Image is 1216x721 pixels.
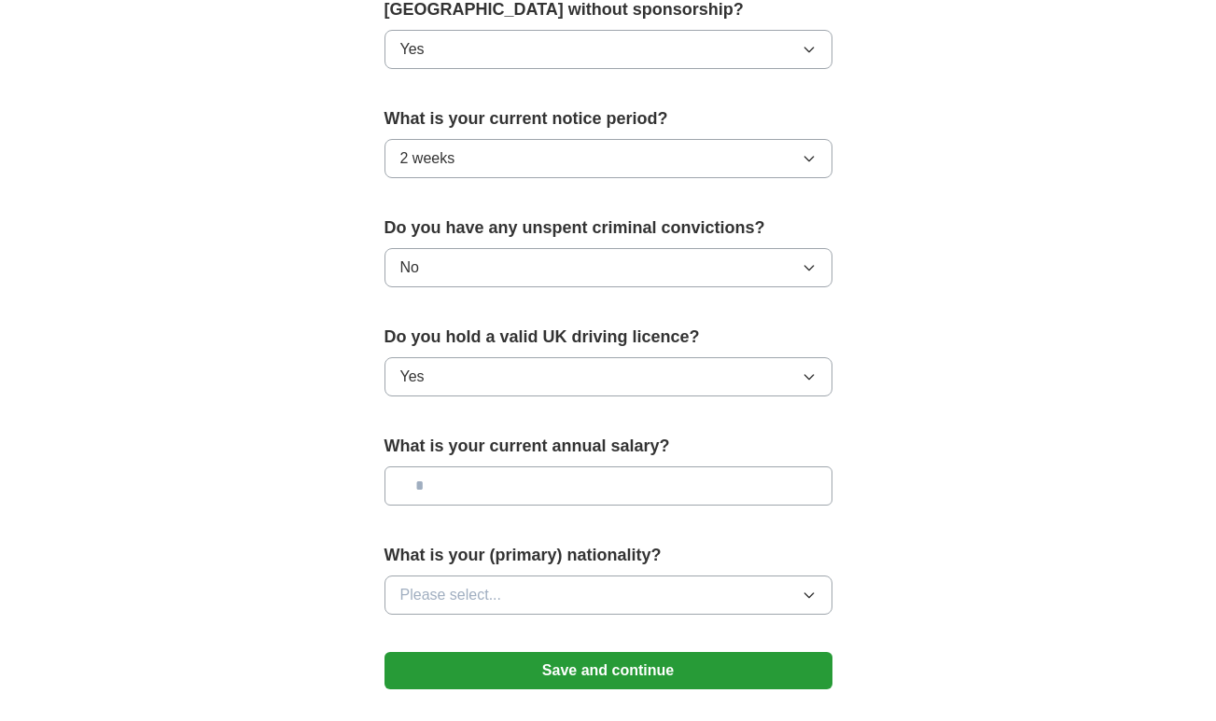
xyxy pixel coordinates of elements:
[384,357,832,396] button: Yes
[384,543,832,568] label: What is your (primary) nationality?
[384,575,832,615] button: Please select...
[384,434,832,459] label: What is your current annual salary?
[384,248,832,287] button: No
[384,139,832,178] button: 2 weeks
[400,38,425,61] span: Yes
[384,215,832,241] label: Do you have any unspent criminal convictions?
[400,257,419,279] span: No
[400,366,425,388] span: Yes
[384,652,832,689] button: Save and continue
[384,325,832,350] label: Do you hold a valid UK driving licence?
[384,30,832,69] button: Yes
[400,584,502,606] span: Please select...
[400,147,455,170] span: 2 weeks
[384,106,832,132] label: What is your current notice period?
